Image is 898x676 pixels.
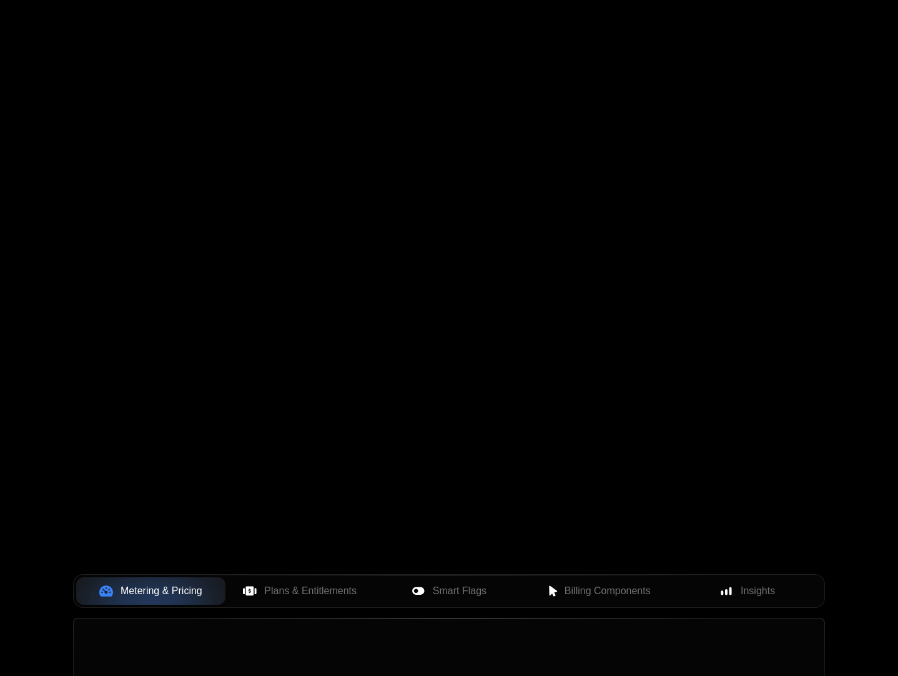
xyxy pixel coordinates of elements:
[565,584,651,599] span: Billing Components
[121,584,202,599] span: Metering & Pricing
[673,577,822,605] button: Insights
[375,577,524,605] button: Smart Flags
[741,584,775,599] span: Insights
[433,584,486,599] span: Smart Flags
[523,577,673,605] button: Billing Components
[264,584,357,599] span: Plans & Entitlements
[76,577,225,605] button: Metering & Pricing
[225,577,375,605] button: Plans & Entitlements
